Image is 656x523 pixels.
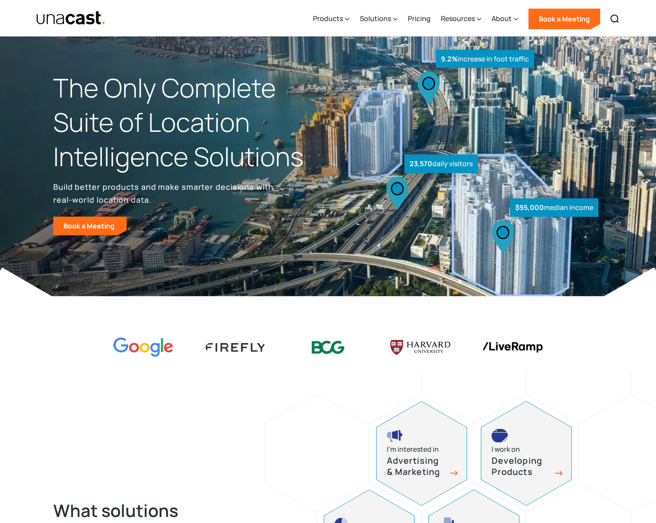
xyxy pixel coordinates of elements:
[387,429,403,443] img: advertising and marketing icon
[404,155,478,173] div: daily visitors
[313,13,343,24] div: Products
[387,444,439,455] div: I’m interested in
[360,1,398,36] div: Solutions
[483,342,543,353] img: liveramp logo
[436,50,534,68] div: increase in foot traffic
[206,343,266,351] img: Firefly Advertising logo
[53,216,127,235] a: Book a Meeting
[113,338,173,358] img: Google logo Color
[53,71,328,173] h1: The Only Complete Suite of Location Intelligence Solutions
[481,401,572,506] a: developing products iconI work onDeveloping Products
[492,429,508,443] img: developing products icon
[510,198,598,217] div: median income
[390,337,450,358] img: Harvard U logo
[387,455,447,478] h3: Advertising & Marketing
[610,14,620,24] img: Search icon
[376,401,467,506] a: advertising and marketing iconI’m interested inAdvertising & Marketing
[492,1,518,36] div: About
[36,11,106,26] a: home
[360,13,391,24] div: Solutions
[441,1,481,36] div: Resources
[441,13,475,24] div: Resources
[528,9,600,29] a: Book a Meeting
[492,13,512,24] div: About
[298,335,358,360] img: BCG logo
[492,455,552,478] h3: Developing Products
[313,1,349,36] div: Products
[441,54,458,64] strong: 9.2%
[492,444,520,455] div: I work on
[515,203,544,212] strong: $95,000
[410,159,432,168] strong: 23,570
[408,1,431,36] a: Pricing
[36,11,106,26] img: Unacast text logo
[53,180,276,206] p: Build better products and make smarter decisions with real-world location data.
